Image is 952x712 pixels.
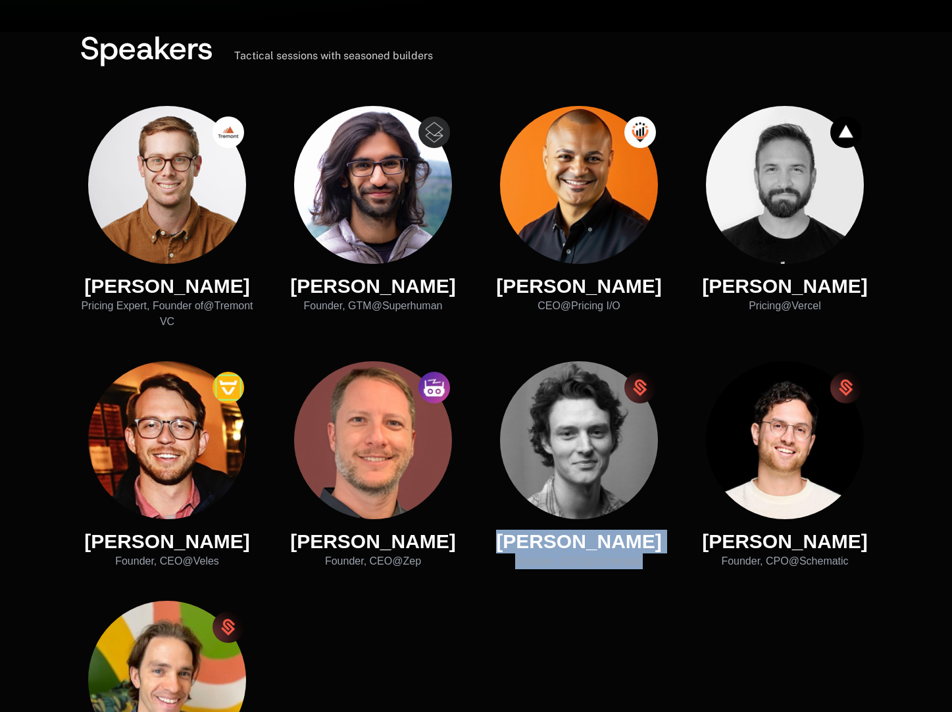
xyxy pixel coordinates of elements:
[702,274,868,298] div: [PERSON_NAME]
[88,361,246,519] img: Simon Ooley
[702,530,868,553] div: [PERSON_NAME]
[88,106,246,264] img: Kyle Poyar
[290,530,456,553] div: [PERSON_NAME]
[706,106,864,264] img: Shar Dara
[830,372,862,403] img: Schematic
[706,361,864,519] img: Gio Hobbins
[496,553,662,569] div: Founder, CEO @ Schematic
[84,530,250,553] div: [PERSON_NAME]
[290,553,456,569] div: Founder, CEO @ Zep
[80,274,255,298] div: [PERSON_NAME]
[290,274,456,298] div: [PERSON_NAME]
[234,49,433,63] div: Tactical sessions with seasoned builders
[213,116,244,148] img: Tremont VC
[496,274,662,298] div: [PERSON_NAME]
[496,298,662,314] div: CEO @ Pricing I/O
[624,116,656,148] img: Pricing I/O
[213,372,244,403] img: Veles
[290,298,456,314] div: Founder, GTM @ Superhuman
[213,611,244,643] img: Schematic
[830,116,862,148] img: Vercel
[294,106,452,264] img: Gaurav Vohra
[702,553,868,569] div: Founder, CPO @ Schematic
[500,361,658,519] img: Fynn Glover
[80,27,213,69] span: Speakers
[702,298,868,314] div: Pricing @ Vercel
[418,372,450,403] img: Zep
[418,116,450,148] img: Superhuman
[624,372,656,403] img: Schematic
[80,298,255,330] div: Pricing Expert, Founder of @ Tremont VC
[84,553,250,569] div: Founder, CEO @ Veles
[496,530,662,553] div: [PERSON_NAME]
[500,106,658,264] img: Marcos Rivera
[294,361,452,519] img: Daniel Chalef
